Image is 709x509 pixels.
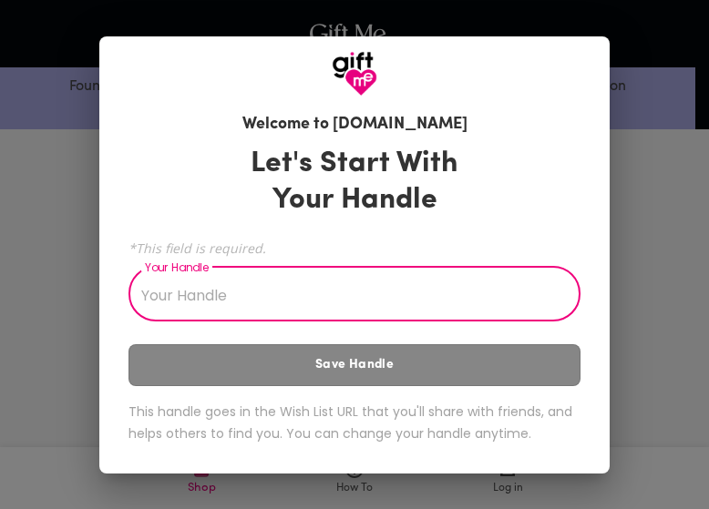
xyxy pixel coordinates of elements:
[332,51,377,97] img: GiftMe Logo
[128,239,581,257] span: *This field is required.
[128,401,581,445] h6: This handle goes in the Wish List URL that you'll share with friends, and helps others to find yo...
[128,270,560,321] input: Your Handle
[228,146,481,219] h3: Let's Start With Your Handle
[242,113,468,137] h6: Welcome to [DOMAIN_NAME]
